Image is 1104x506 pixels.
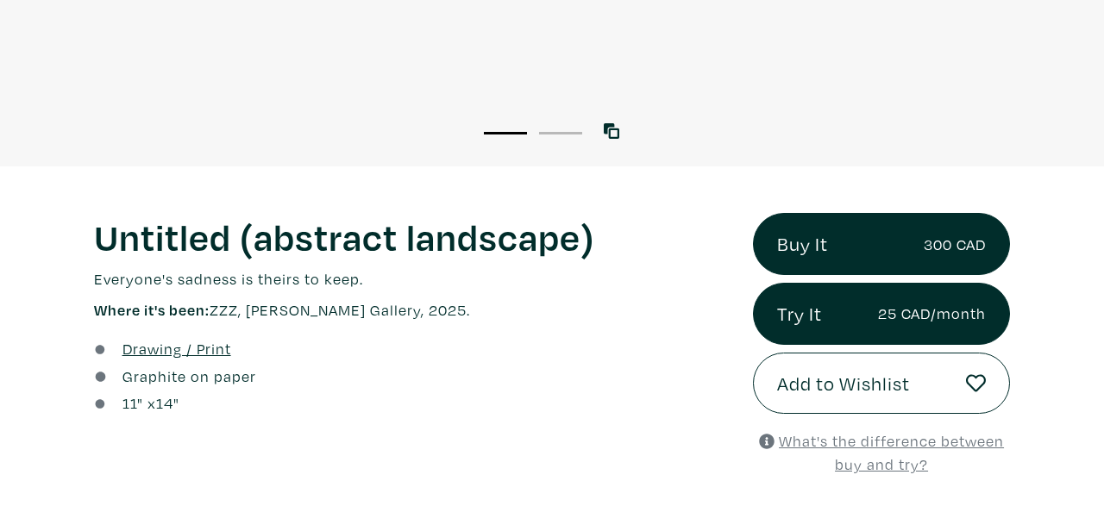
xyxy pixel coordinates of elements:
span: Add to Wishlist [777,369,910,398]
span: 14 [156,393,173,413]
a: Buy It300 CAD [753,213,1010,275]
u: Drawing / Print [122,339,231,359]
button: 2 of 2 [539,132,582,134]
a: Graphite on paper [122,365,256,388]
small: 25 CAD/month [878,302,986,325]
a: What's the difference between buy and try? [759,431,1004,474]
p: Everyone's sadness is theirs to keep. [94,267,727,290]
a: Drawing / Print [122,337,231,360]
button: 1 of 2 [484,132,527,134]
small: 300 CAD [924,233,986,256]
button: Add to Wishlist [753,353,1010,415]
div: " x " [122,391,179,415]
h1: Untitled (abstract landscape) [94,213,727,259]
span: Where it's been: [94,300,210,320]
p: ZZZ, [PERSON_NAME] Gallery, 2025. [94,298,727,322]
u: What's the difference between buy and try? [779,431,1004,474]
span: 11 [122,393,137,413]
a: Try It25 CAD/month [753,283,1010,345]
